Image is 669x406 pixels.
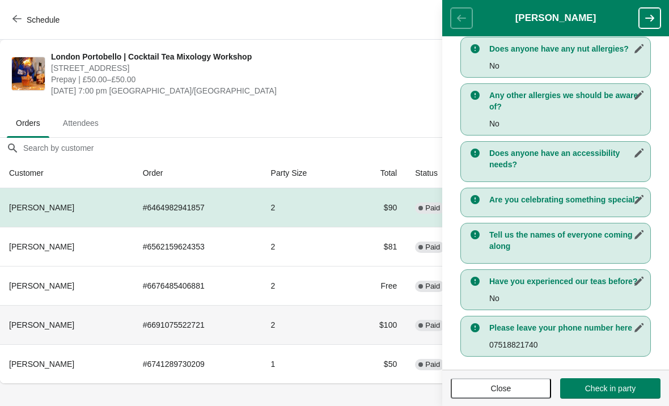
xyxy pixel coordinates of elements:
span: Schedule [27,15,60,24]
td: $90 [349,188,406,227]
h3: Are you celebrating something special? [489,194,645,205]
td: $100 [349,305,406,344]
button: Check in party [560,378,660,399]
td: # 6691075522721 [134,305,262,344]
p: No [489,60,645,71]
td: # 6464982941857 [134,188,262,227]
h3: Please leave your phone number here [489,322,645,333]
h3: Tell us the names of everyone coming along [489,229,645,252]
span: Close [491,384,511,393]
p: No [489,118,645,129]
td: 1 [262,344,349,383]
span: Prepay | £50.00–£50.00 [51,74,460,85]
td: 2 [262,188,349,227]
td: 2 [262,305,349,344]
img: London Portobello | Cocktail Tea Mixology Workshop [12,57,45,90]
td: # 6562159624353 [134,227,262,266]
span: [PERSON_NAME] [9,320,74,329]
h1: [PERSON_NAME] [472,12,639,24]
h3: Does anyone have any nut allergies? [489,43,645,54]
span: Paid [425,243,440,252]
h3: Have you experienced our teas before? [489,276,645,287]
th: Order [134,158,262,188]
span: Paid [425,282,440,291]
p: 07518821740 [489,339,645,350]
td: $50 [349,344,406,383]
td: Free [349,266,406,305]
td: 2 [262,266,349,305]
button: Schedule [6,10,69,30]
span: Paid [425,204,440,213]
h3: Does anyone have an accessibility needs? [489,147,645,170]
th: Total [349,158,406,188]
span: [PERSON_NAME] [9,242,74,251]
span: [PERSON_NAME] [9,281,74,290]
th: Party Size [262,158,349,188]
span: Attendees [54,113,108,133]
td: 2 [262,227,349,266]
th: Status [406,158,482,188]
span: [PERSON_NAME] [9,360,74,369]
span: Orders [7,113,49,133]
span: [STREET_ADDRESS] [51,62,460,74]
span: Paid [425,321,440,330]
td: # 6741289730209 [134,344,262,383]
input: Search by customer [23,138,669,158]
p: No [489,293,645,304]
span: Paid [425,360,440,369]
button: Close [451,378,551,399]
td: # 6676485406881 [134,266,262,305]
td: $81 [349,227,406,266]
h3: Any other allergies we should be aware of? [489,90,645,112]
span: [PERSON_NAME] [9,203,74,212]
span: [DATE] 7:00 pm [GEOGRAPHIC_DATA]/[GEOGRAPHIC_DATA] [51,85,460,96]
span: London Portobello | Cocktail Tea Mixology Workshop [51,51,460,62]
span: Check in party [585,384,636,393]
